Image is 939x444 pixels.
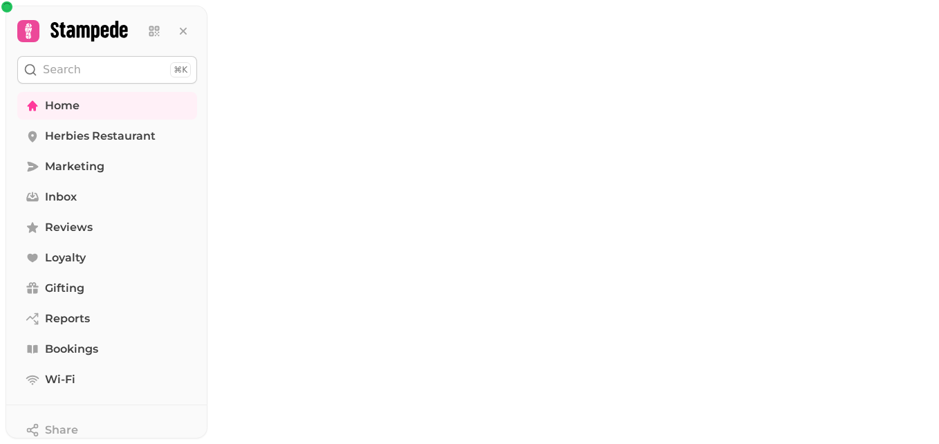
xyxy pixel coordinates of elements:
[17,335,197,363] a: Bookings
[17,416,197,444] button: Share
[45,189,77,205] span: Inbox
[45,98,80,114] span: Home
[17,244,197,272] a: Loyalty
[45,311,90,327] span: Reports
[17,122,197,150] a: Herbies Restaurant
[170,62,191,77] div: ⌘K
[45,341,98,358] span: Bookings
[17,183,197,211] a: Inbox
[45,371,75,388] span: Wi-Fi
[45,158,104,175] span: Marketing
[45,422,78,438] span: Share
[45,250,86,266] span: Loyalty
[45,219,93,236] span: Reviews
[17,56,197,84] button: Search⌘K
[17,214,197,241] a: Reviews
[17,92,197,120] a: Home
[17,305,197,333] a: Reports
[45,280,84,297] span: Gifting
[17,275,197,302] a: Gifting
[17,366,197,394] a: Wi-Fi
[45,128,156,145] span: Herbies Restaurant
[17,153,197,181] a: Marketing
[43,62,81,78] p: Search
